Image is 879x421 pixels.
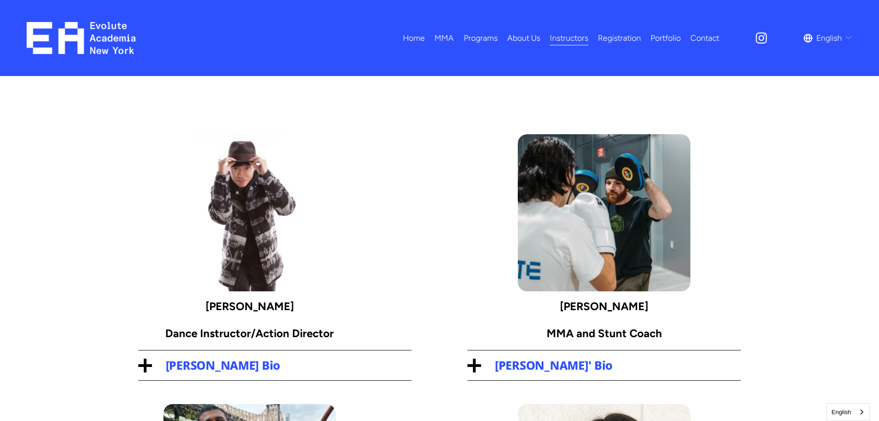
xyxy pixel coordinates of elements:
[826,403,870,421] aside: Language selected: English
[467,350,741,380] button: [PERSON_NAME]' Bio
[152,357,412,373] span: [PERSON_NAME] Bio
[651,30,681,46] a: Portfolio
[827,404,869,421] a: English
[464,30,498,46] a: folder dropdown
[138,350,412,380] button: [PERSON_NAME] Bio
[803,30,853,46] div: language picker
[598,30,641,46] a: Registration
[481,357,741,373] span: [PERSON_NAME]' Bio
[165,327,334,340] strong: Dance Instructor/Action Director
[690,30,719,46] a: Contact
[403,30,425,46] a: Home
[754,31,768,45] a: Instagram
[434,31,454,45] span: MMA
[550,30,588,46] a: Instructors
[27,22,136,54] img: EA
[434,30,454,46] a: folder dropdown
[464,31,498,45] span: Programs
[547,327,662,340] strong: MMA and Stunt Coach
[206,300,294,313] strong: [PERSON_NAME]
[507,30,540,46] a: About Us
[560,300,648,313] strong: [PERSON_NAME]
[816,31,842,45] span: English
